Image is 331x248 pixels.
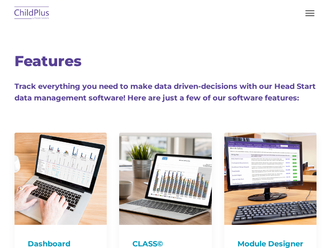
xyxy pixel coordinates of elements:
[14,82,316,103] span: Track everything you need to make data driven-decisions with our Head Start data management softw...
[14,133,107,225] img: Dash
[14,52,82,70] span: Features
[119,133,211,225] img: CLASS-750
[12,4,51,23] img: ChildPlus by Procare Solutions
[224,133,317,225] img: ModuleDesigner750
